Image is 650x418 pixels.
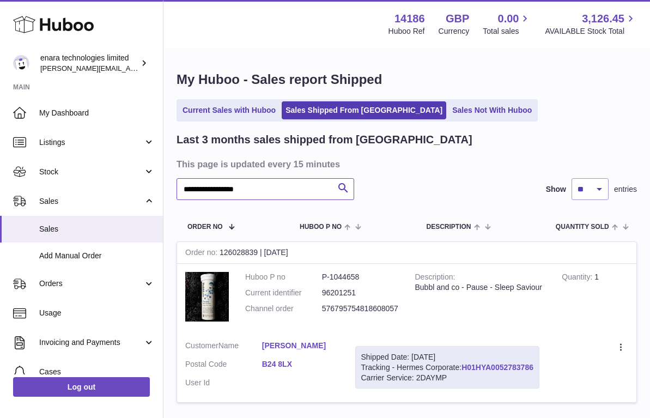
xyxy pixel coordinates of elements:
a: Current Sales with Huboo [179,101,280,119]
span: Customer [185,341,218,350]
label: Show [546,184,566,195]
img: Dee@enara.co [13,55,29,71]
span: Sales [39,196,143,207]
span: Stock [39,167,143,177]
span: AVAILABLE Stock Total [545,26,637,37]
img: 141861747480402.jpg [185,272,229,322]
div: 126028839 | [DATE] [177,242,636,264]
a: 3,126.45 AVAILABLE Stock Total [545,11,637,37]
dd: 96201251 [322,288,399,298]
dt: Channel order [245,304,322,314]
strong: GBP [446,11,469,26]
a: B24 8LX [262,359,339,369]
div: Tracking - Hermes Corporate: [355,346,539,389]
span: Usage [39,308,155,318]
span: Total sales [483,26,531,37]
td: 1 [554,264,636,332]
dt: Huboo P no [245,272,322,282]
div: Shipped Date: [DATE] [361,352,533,362]
h2: Last 3 months sales shipped from [GEOGRAPHIC_DATA] [177,132,472,147]
span: Listings [39,137,143,148]
span: Description [426,223,471,231]
a: Sales Not With Huboo [448,101,536,119]
strong: 14186 [394,11,425,26]
div: Bubbl and co - Pause - Sleep Saviour [415,282,546,293]
span: [PERSON_NAME][EMAIL_ADDRESS][DOMAIN_NAME] [40,64,218,72]
span: Quantity Sold [556,223,609,231]
dt: User Id [185,378,262,388]
h3: This page is updated every 15 minutes [177,158,634,170]
div: enara technologies limited [40,53,138,74]
a: Log out [13,377,150,397]
strong: Description [415,272,455,284]
span: My Dashboard [39,108,155,118]
div: Currency [439,26,470,37]
span: Orders [39,278,143,289]
a: 0.00 Total sales [483,11,531,37]
strong: Order no [185,248,220,259]
span: Add Manual Order [39,251,155,261]
strong: Quantity [562,272,594,284]
span: 3,126.45 [582,11,624,26]
div: Carrier Service: 2DAYMP [361,373,533,383]
span: Cases [39,367,155,377]
dt: Current identifier [245,288,322,298]
span: Huboo P no [300,223,342,231]
span: Sales [39,224,155,234]
dd: P-1044658 [322,272,399,282]
dt: Name [185,341,262,354]
div: Huboo Ref [388,26,425,37]
a: [PERSON_NAME] [262,341,339,351]
span: Invoicing and Payments [39,337,143,348]
h1: My Huboo - Sales report Shipped [177,71,637,88]
span: entries [614,184,637,195]
a: Sales Shipped From [GEOGRAPHIC_DATA] [282,101,446,119]
a: H01HYA0052783786 [461,363,533,372]
span: Order No [187,223,223,231]
dt: Postal Code [185,359,262,372]
dd: 576795754818608057 [322,304,399,314]
span: 0.00 [498,11,519,26]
